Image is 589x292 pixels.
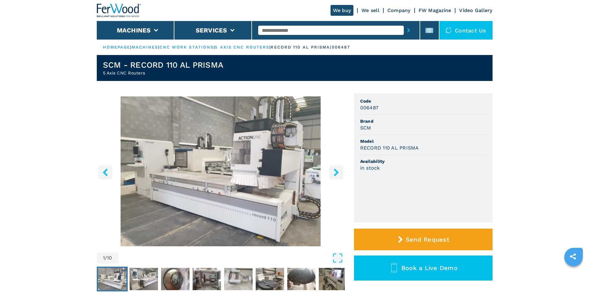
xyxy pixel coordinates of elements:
[287,268,316,290] img: 9edf9344272398903118d0ffe6bc5a3b
[271,44,331,50] p: record 110 al prisma |
[97,267,128,291] button: Go to Slide 1
[329,165,343,179] button: right-button
[97,96,345,246] img: 5 Axis CNC Routers SCM RECORD 110 AL PRISMA
[404,23,413,37] button: submit-button
[459,7,492,13] a: Video Gallery
[319,268,347,290] img: ef0338b31bb78d130ce1df769449d050
[254,267,285,291] button: Go to Slide 6
[286,267,317,291] button: Go to Slide 7
[103,45,130,49] a: HOMEPAGE
[97,267,345,291] nav: Thumbnail Navigation
[107,256,112,260] span: 10
[223,267,254,291] button: Go to Slide 5
[406,236,449,243] span: Send Request
[360,104,379,111] h3: 006487
[196,27,227,34] button: Services
[117,27,151,34] button: Machines
[360,144,419,151] h3: RECORD 110 AL PRISMA
[224,268,253,290] img: 52527f380ea1d09d06b1fb7cedd442c6
[193,268,221,290] img: dbe1dd76ae90173fd2dcea9bcbc15c89
[354,229,493,250] button: Send Request
[103,256,105,260] span: 1
[105,256,107,260] span: /
[360,138,486,144] span: Model
[360,124,371,131] h3: SCM
[419,7,451,13] a: FW Magazine
[214,45,215,49] span: |
[256,268,284,290] img: 765088c8c55e3a6e5d66691ee87fb675
[361,7,379,13] a: We sell
[98,268,126,290] img: 4fcf62febf79e912b3f48ec5761e167c
[130,268,158,290] img: 873e8ad7ed019198defa3ac83cf0bce0
[215,45,269,49] a: 5 axis cnc routers
[158,45,159,49] span: |
[160,45,214,49] a: cnc work stations
[128,267,159,291] button: Go to Slide 2
[98,165,112,179] button: left-button
[132,45,158,49] a: machines
[446,27,452,33] img: Contact us
[191,267,222,291] button: Go to Slide 4
[331,5,354,16] a: We buy
[269,45,271,49] span: |
[130,45,131,49] span: |
[360,118,486,124] span: Brand
[360,164,380,171] h3: in stock
[354,256,493,281] button: Book a Live Demo
[360,158,486,164] span: Availability
[360,98,486,104] span: Code
[160,267,191,291] button: Go to Slide 3
[103,60,224,70] h1: SCM - RECORD 110 AL PRISMA
[120,252,343,264] button: Open Fullscreen
[97,4,141,17] img: Ferwood
[401,264,458,272] span: Book a Live Demo
[318,267,348,291] button: Go to Slide 8
[565,249,581,264] a: sharethis
[161,268,190,290] img: ac2c919e462c6035dcdd970bdc6bcffa
[103,70,224,76] h2: 5 Axis CNC Routers
[439,21,493,40] div: Contact us
[97,96,345,246] div: Go to Slide 1
[332,44,350,50] p: 006487
[387,7,411,13] a: Company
